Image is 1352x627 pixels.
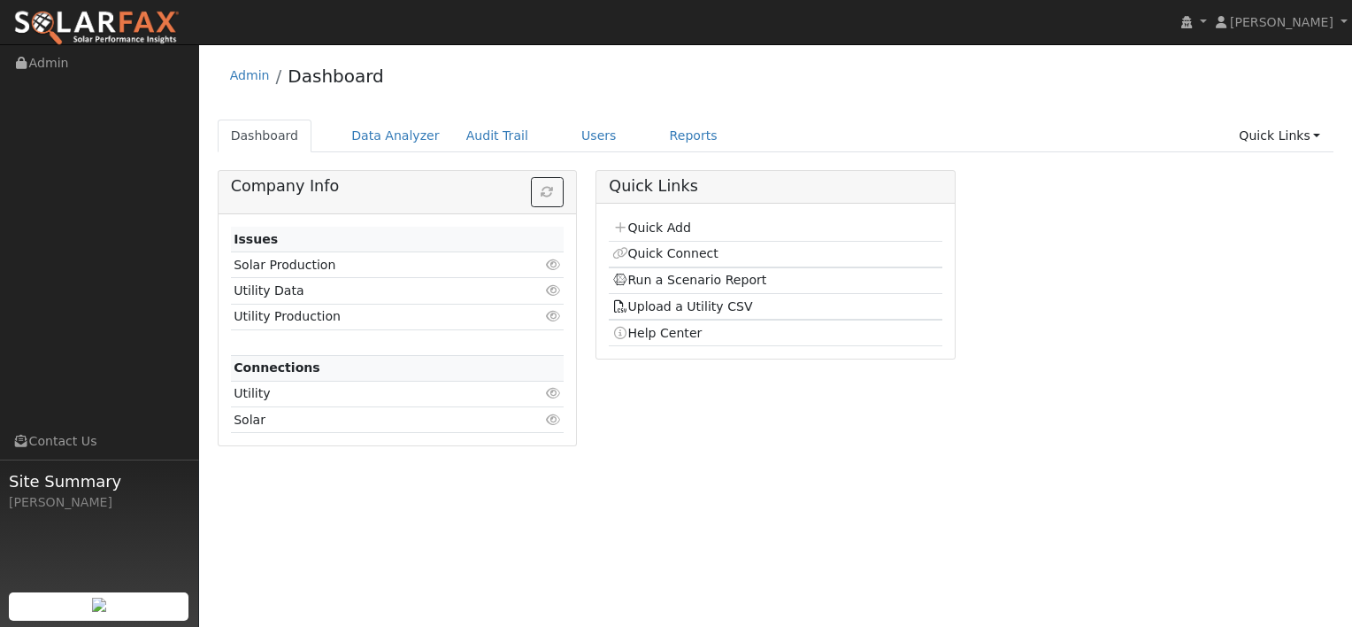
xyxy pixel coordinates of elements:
[288,66,384,87] a: Dashboard
[453,120,542,152] a: Audit Trail
[231,304,511,329] td: Utility Production
[9,469,189,493] span: Site Summary
[9,493,189,512] div: [PERSON_NAME]
[338,120,453,152] a: Data Analyzer
[545,387,561,399] i: Click to view
[1225,120,1333,152] a: Quick Links
[1230,15,1333,29] span: [PERSON_NAME]
[609,177,941,196] h5: Quick Links
[231,278,511,304] td: Utility Data
[612,299,753,313] a: Upload a Utility CSV
[612,326,703,340] a: Help Center
[612,246,718,260] a: Quick Connect
[92,598,106,612] img: retrieve
[231,381,511,406] td: Utility
[545,414,561,426] i: Click to view
[230,68,270,82] a: Admin
[234,232,278,246] strong: Issues
[231,252,511,278] td: Solar Production
[231,177,564,196] h5: Company Info
[612,273,767,287] a: Run a Scenario Report
[234,360,320,375] strong: Connections
[545,259,561,271] i: Click to view
[13,10,180,47] img: SolarFax
[612,221,691,235] a: Quick Add
[231,407,511,433] td: Solar
[218,120,312,152] a: Dashboard
[545,310,561,322] i: Click to view
[568,120,630,152] a: Users
[657,120,731,152] a: Reports
[545,284,561,297] i: Click to view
